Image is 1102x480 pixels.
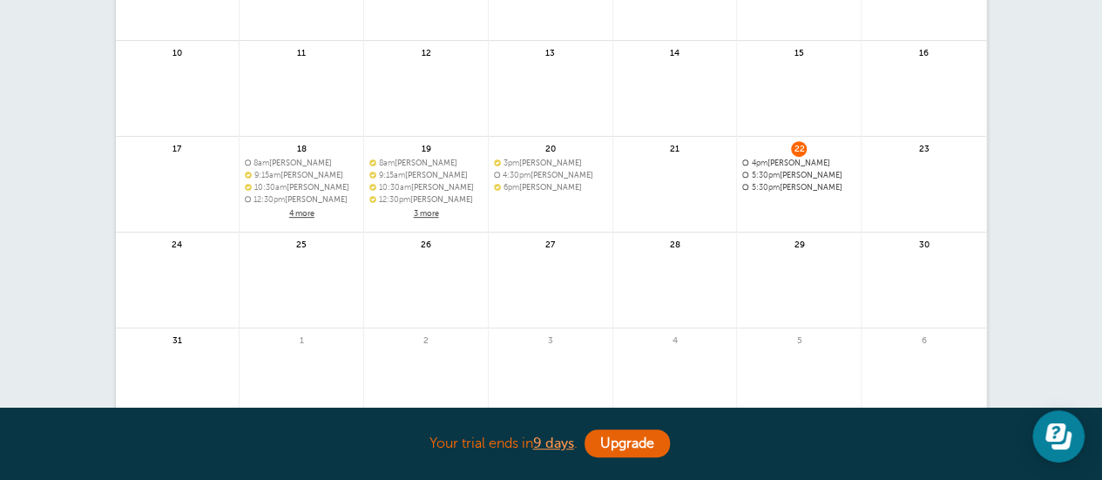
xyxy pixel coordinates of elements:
div: Your trial ends in . [116,425,987,463]
span: 17 [169,141,185,154]
span: 15 [791,45,807,58]
span: 3pm [504,159,519,167]
span: Tara Roberts [742,159,855,168]
span: 18 [294,141,309,154]
span: Ida Bontrager [245,195,358,205]
span: Confirmed. Changing the appointment date will unconfirm the appointment. [369,195,375,202]
span: Confirmed. Changing the appointment date will unconfirm the appointment. [245,171,250,178]
span: 10 [169,45,185,58]
span: Taylor Miller [369,183,483,193]
span: 14 [667,45,683,58]
span: Teeva Bolhuis [369,171,483,180]
a: 12:30pm[PERSON_NAME] [369,195,483,205]
span: Confirmed. Changing the appointment date will unconfirm the appointment. [369,159,375,166]
span: Lisa Dorey [494,183,607,193]
span: 11 [294,45,309,58]
span: 16 [916,45,932,58]
span: Confirmed. Changing the appointment date will unconfirm the appointment. [245,183,250,190]
span: 5 [791,333,807,346]
span: 22 [791,141,807,154]
span: 29 [791,237,807,250]
a: 10:30am[PERSON_NAME] [369,183,483,193]
a: 3pm[PERSON_NAME] [494,159,607,168]
span: 1 [294,333,309,346]
a: Upgrade [585,429,670,457]
span: 5:30pm [751,171,779,179]
span: Megan Martin [494,171,607,180]
a: 8am[PERSON_NAME] [369,159,483,168]
a: 9:15am[PERSON_NAME] [369,171,483,180]
a: 4pm[PERSON_NAME] [742,159,855,168]
span: Florence Schrock [369,159,483,168]
iframe: Resource center [1032,410,1085,463]
span: Caleb Schultz [742,171,855,180]
a: 5:30pm[PERSON_NAME] [742,183,855,193]
span: Confirmed. Changing the appointment date will unconfirm the appointment. [369,171,375,178]
span: Confirmed. Changing the appointment date will unconfirm the appointment. [369,183,375,190]
span: 19 [418,141,434,154]
span: 13 [543,45,558,58]
span: 12 [418,45,434,58]
span: Ashley Bailey [494,159,607,168]
span: 30 [916,237,932,250]
span: 4 [667,333,683,346]
span: 4:30pm [503,171,531,179]
span: 27 [543,237,558,250]
span: 24 [169,237,185,250]
a: 9 days [533,436,574,451]
span: 10:30am [254,183,287,192]
a: 5:30pm[PERSON_NAME] [742,171,855,180]
span: Stephanie Shears [245,171,358,180]
span: 28 [667,237,683,250]
span: 25 [294,237,309,250]
span: Harlie Schrader [369,195,483,205]
a: 10:30am[PERSON_NAME] [245,183,358,193]
span: 23 [916,141,932,154]
a: 4 more [245,206,358,221]
span: 21 [667,141,683,154]
span: 6 [916,333,932,346]
span: 2 [418,333,434,346]
span: Confirmed. Changing the appointment date will unconfirm the appointment. [494,159,499,166]
span: 31 [169,333,185,346]
span: 6pm [504,183,519,192]
span: 12:30pm [379,195,410,204]
span: 8am [254,159,269,167]
a: 9:15am[PERSON_NAME] [245,171,358,180]
span: 9:15am [254,171,281,179]
a: 3 more [369,206,483,221]
span: 20 [543,141,558,154]
span: 8am [379,159,395,167]
span: 26 [418,237,434,250]
span: 9:15am [379,171,405,179]
span: Confirmed. Changing the appointment date will unconfirm the appointment. [494,183,499,190]
a: 12:30pm[PERSON_NAME] [245,195,358,205]
span: 10:30am [379,183,411,192]
span: 4pm [751,159,767,167]
span: Caitlin Chester [245,159,358,168]
a: 6pm[PERSON_NAME] [494,183,607,193]
span: Felismina Marchand [245,183,358,193]
span: Brittany Snodgrass [742,183,855,193]
span: 5:30pm [751,183,779,192]
span: 12:30pm [254,195,285,204]
span: 3 [543,333,558,346]
a: 8am[PERSON_NAME] [245,159,358,168]
a: 4:30pm[PERSON_NAME] [494,171,607,180]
